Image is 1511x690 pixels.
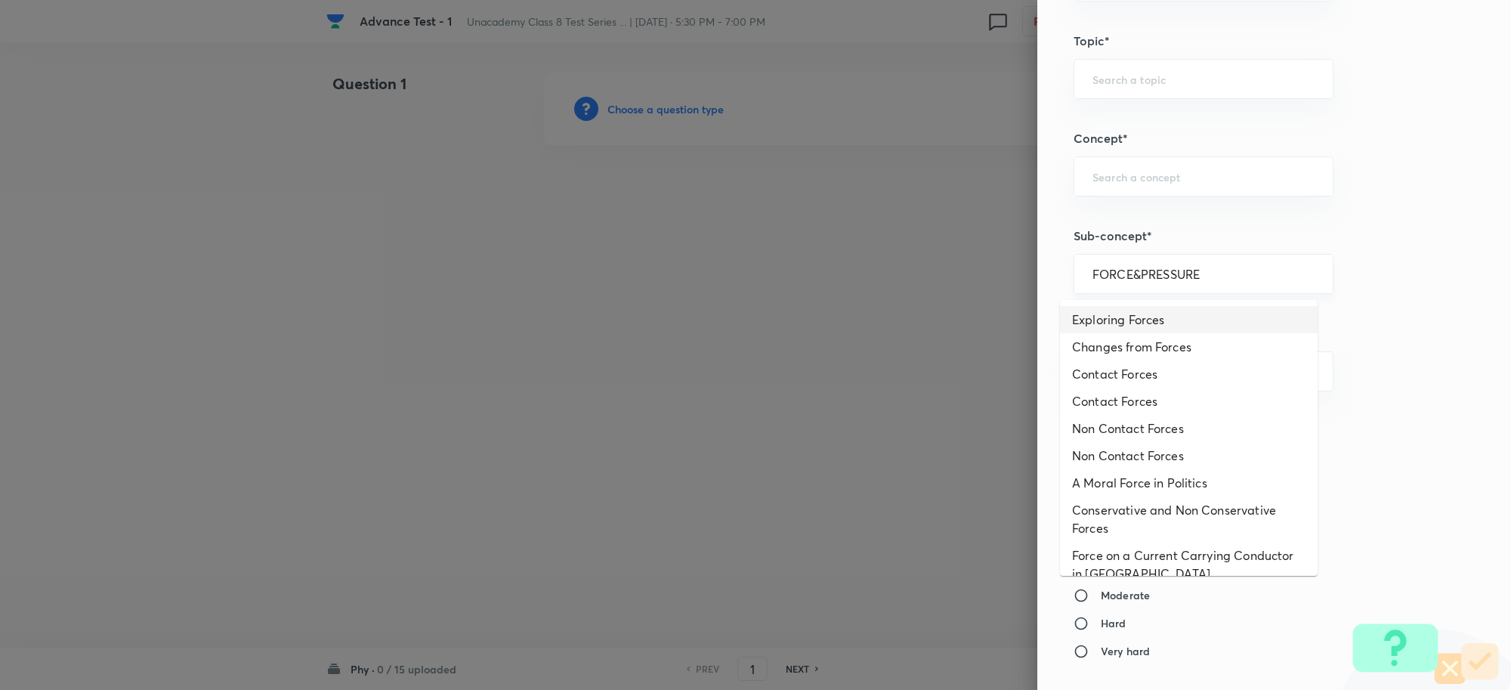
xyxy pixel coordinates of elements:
[1092,169,1315,184] input: Search a concept
[1060,469,1318,497] li: A Moral Force in Politics
[1324,78,1327,81] button: Open
[1101,643,1150,659] h6: Very hard
[1060,497,1318,542] li: Conservative and Non Conservative Forces
[1324,273,1327,276] button: Close
[1060,360,1318,388] li: Contact Forces
[1074,129,1424,147] h5: Concept*
[1060,442,1318,469] li: Non Contact Forces
[1324,370,1327,373] button: Open
[1092,267,1315,281] input: Search a sub-concept
[1074,227,1424,245] h5: Sub-concept*
[1101,615,1126,631] h6: Hard
[1092,72,1315,86] input: Search a topic
[1060,333,1318,360] li: Changes from Forces
[1060,542,1318,587] li: Force on a Current Carrying Conductor in [GEOGRAPHIC_DATA]
[1060,415,1318,442] li: Non Contact Forces
[1324,175,1327,178] button: Open
[1074,32,1424,50] h5: Topic*
[1060,306,1318,333] li: Exploring Forces
[1060,388,1318,415] li: Contact Forces
[1101,587,1150,603] h6: Moderate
